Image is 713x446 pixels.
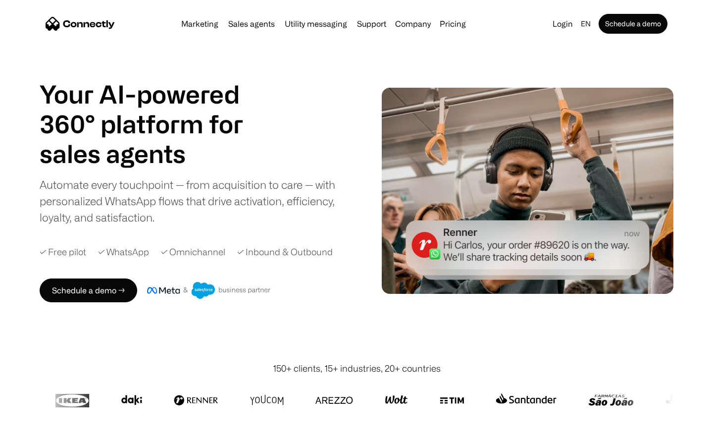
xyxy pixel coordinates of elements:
[10,428,59,443] aside: Language selected: English
[281,20,351,28] a: Utility messaging
[436,20,470,28] a: Pricing
[40,279,137,302] a: Schedule a demo →
[40,245,86,259] div: ✓ Free pilot
[20,429,59,443] ul: Language list
[40,79,267,139] h1: Your AI-powered 360° platform for
[40,176,352,225] div: Automate every touchpoint — from acquisition to care — with personalized WhatsApp flows that driv...
[40,139,267,168] h1: sales agents
[395,17,431,31] div: Company
[581,17,591,31] div: en
[177,20,222,28] a: Marketing
[98,245,149,259] div: ✓ WhatsApp
[273,362,441,375] div: 150+ clients, 15+ industries, 20+ countries
[237,245,333,259] div: ✓ Inbound & Outbound
[599,14,667,34] a: Schedule a demo
[549,17,577,31] a: Login
[353,20,390,28] a: Support
[147,282,271,299] img: Meta and Salesforce business partner badge.
[161,245,225,259] div: ✓ Omnichannel
[224,20,279,28] a: Sales agents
